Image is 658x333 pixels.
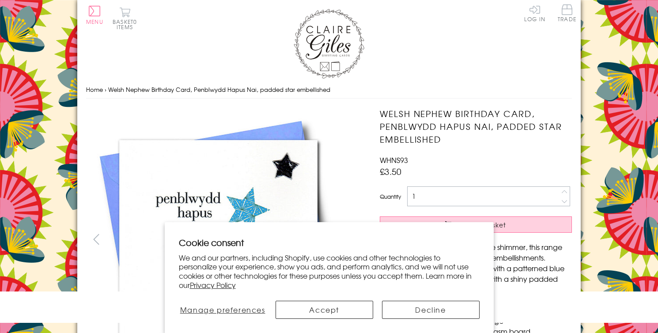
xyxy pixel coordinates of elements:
[113,7,137,30] button: Basket0 items
[456,220,507,229] span: Add to Basket
[86,85,103,94] a: Home
[86,81,572,99] nav: breadcrumbs
[294,9,364,79] img: Claire Giles Greetings Cards
[380,165,401,178] span: £3.50
[380,193,401,201] label: Quantity
[178,301,266,319] button: Manage preferences
[558,4,576,23] a: Trade
[380,216,572,233] button: Add to Basket
[86,18,103,26] span: Menu
[180,304,265,315] span: Manage preferences
[86,6,103,24] button: Menu
[524,4,545,22] a: Log In
[179,253,480,290] p: We and our partners, including Shopify, use cookies and other technologies to personalize your ex...
[558,4,576,22] span: Trade
[382,301,480,319] button: Decline
[190,280,236,290] a: Privacy Policy
[86,229,106,249] button: prev
[105,85,106,94] span: ›
[276,301,373,319] button: Accept
[179,236,480,249] h2: Cookie consent
[117,18,137,31] span: 0 items
[380,155,408,165] span: WHNS93
[108,85,330,94] span: Welsh Nephew Birthday Card, Penblwydd Hapus Nai, padded star embellished
[380,107,572,145] h1: Welsh Nephew Birthday Card, Penblwydd Hapus Nai, padded star embellished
